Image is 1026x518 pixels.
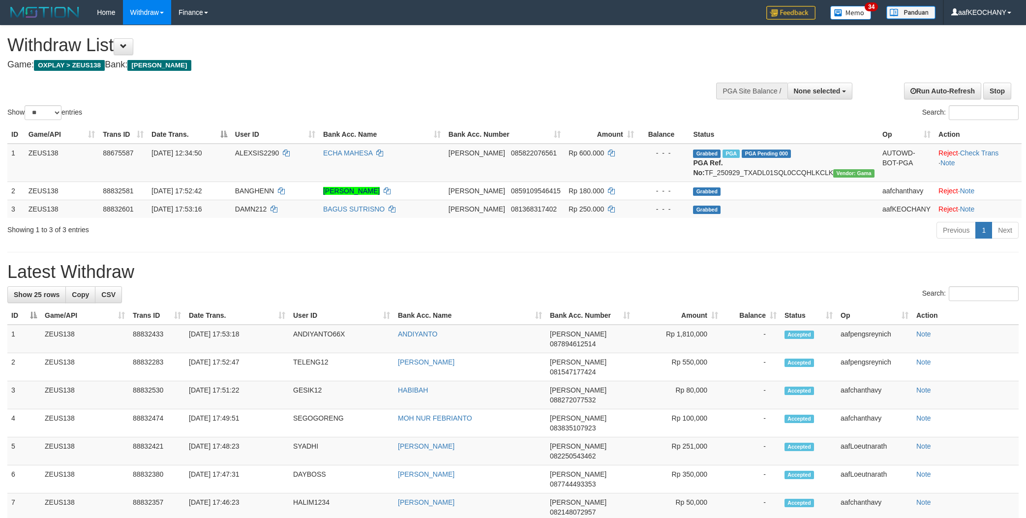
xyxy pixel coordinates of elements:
[878,125,935,144] th: Op: activate to sort column ascending
[235,149,279,157] span: ALEXSIS2290
[129,465,185,493] td: 88832380
[546,306,634,325] th: Bank Acc. Number: activate to sort column ascending
[565,125,638,144] th: Amount: activate to sort column ascending
[830,6,872,20] img: Button%20Memo.svg
[323,187,380,195] a: [PERSON_NAME]
[185,465,289,493] td: [DATE] 17:47:31
[634,409,722,437] td: Rp 100,000
[922,286,1019,301] label: Search:
[642,204,686,214] div: - - -
[634,306,722,325] th: Amount: activate to sort column ascending
[550,330,606,338] span: [PERSON_NAME]
[949,105,1019,120] input: Search:
[129,437,185,465] td: 88832421
[975,222,992,239] a: 1
[916,358,931,366] a: Note
[550,386,606,394] span: [PERSON_NAME]
[833,169,875,178] span: Vendor URL: https://trx31.1velocity.biz
[7,465,41,493] td: 6
[550,340,596,348] span: Copy 087894612514 to clipboard
[916,330,931,338] a: Note
[394,306,546,325] th: Bank Acc. Name: activate to sort column ascending
[511,187,561,195] span: Copy 0859109546415 to clipboard
[7,144,25,182] td: 1
[550,452,596,460] span: Copy 082250543462 to clipboard
[129,353,185,381] td: 88832283
[7,262,1019,282] h1: Latest Withdraw
[148,125,231,144] th: Date Trans.: activate to sort column descending
[550,498,606,506] span: [PERSON_NAME]
[938,187,958,195] a: Reject
[722,306,781,325] th: Balance: activate to sort column ascending
[289,409,394,437] td: SEGOGORENG
[916,498,931,506] a: Note
[781,306,837,325] th: Status: activate to sort column ascending
[693,159,723,177] b: PGA Ref. No:
[7,105,82,120] label: Show entries
[550,442,606,450] span: [PERSON_NAME]
[642,148,686,158] div: - - -
[101,291,116,299] span: CSV
[794,87,841,95] span: None selected
[41,325,129,353] td: ZEUS138
[235,205,267,213] span: DAMN212
[445,125,565,144] th: Bank Acc. Number: activate to sort column ascending
[693,150,721,158] span: Grabbed
[837,325,912,353] td: aafpengsreynich
[34,60,105,71] span: OXPLAY > ZEUS138
[634,381,722,409] td: Rp 80,000
[785,387,814,395] span: Accepted
[723,150,740,158] span: Marked by aafpengsreynich
[7,60,674,70] h4: Game: Bank:
[151,205,202,213] span: [DATE] 17:53:16
[550,424,596,432] span: Copy 083835107923 to clipboard
[289,325,394,353] td: ANDIYANTO66X
[289,437,394,465] td: SYADHI
[550,368,596,376] span: Copy 081547177424 to clipboard
[550,470,606,478] span: [PERSON_NAME]
[837,437,912,465] td: aafLoeutnarath
[865,2,878,11] span: 34
[7,306,41,325] th: ID: activate to sort column descending
[398,358,454,366] a: [PERSON_NAME]
[878,200,935,218] td: aafKEOCHANY
[185,325,289,353] td: [DATE] 17:53:18
[398,414,472,422] a: MOH NUR FEBRIANTO
[916,414,931,422] a: Note
[185,353,289,381] td: [DATE] 17:52:47
[14,291,60,299] span: Show 25 rows
[634,353,722,381] td: Rp 550,000
[638,125,690,144] th: Balance
[7,35,674,55] h1: Withdraw List
[289,465,394,493] td: DAYBOSS
[41,437,129,465] td: ZEUS138
[916,442,931,450] a: Note
[878,144,935,182] td: AUTOWD-BOT-PGA
[550,396,596,404] span: Copy 088272077532 to clipboard
[992,222,1019,239] a: Next
[785,443,814,451] span: Accepted
[550,508,596,516] span: Copy 082148072957 to clipboard
[231,125,319,144] th: User ID: activate to sort column ascending
[185,437,289,465] td: [DATE] 17:48:23
[151,187,202,195] span: [DATE] 17:52:42
[689,125,878,144] th: Status
[398,442,454,450] a: [PERSON_NAME]
[103,205,133,213] span: 88832601
[7,182,25,200] td: 2
[25,144,99,182] td: ZEUS138
[935,182,1022,200] td: ·
[41,353,129,381] td: ZEUS138
[185,409,289,437] td: [DATE] 17:49:51
[25,200,99,218] td: ZEUS138
[916,470,931,478] a: Note
[511,149,557,157] span: Copy 085822076561 to clipboard
[916,386,931,394] a: Note
[569,205,604,213] span: Rp 250.000
[7,409,41,437] td: 4
[95,286,122,303] a: CSV
[398,470,454,478] a: [PERSON_NAME]
[569,187,604,195] span: Rp 180.000
[323,149,372,157] a: ECHA MAHESA
[398,330,437,338] a: ANDIYANTO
